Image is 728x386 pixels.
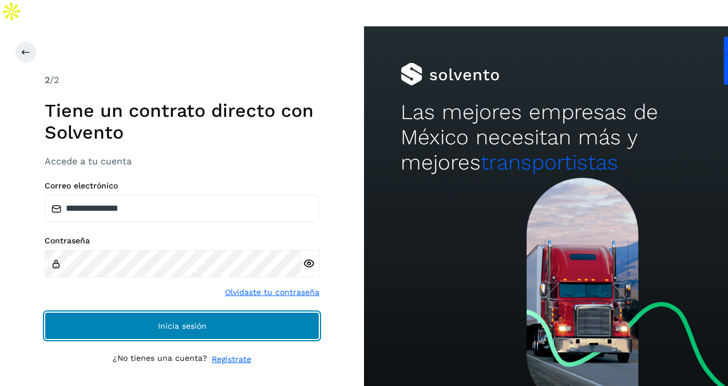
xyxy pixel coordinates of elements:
label: Correo electrónico [45,181,319,191]
a: Olvidaste tu contraseña [225,286,319,298]
p: ¿No tienes una cuenta? [113,353,207,365]
h2: Las mejores empresas de México necesitan más y mejores [401,100,692,176]
span: Inicia sesión [158,322,207,330]
span: 2 [45,74,50,85]
button: Inicia sesión [45,312,319,340]
a: Regístrate [212,353,251,365]
h1: Tiene un contrato directo con Solvento [45,100,319,144]
h3: Accede a tu cuenta [45,156,319,167]
span: transportistas [481,150,618,175]
label: Contraseña [45,236,319,246]
div: /2 [45,73,319,87]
